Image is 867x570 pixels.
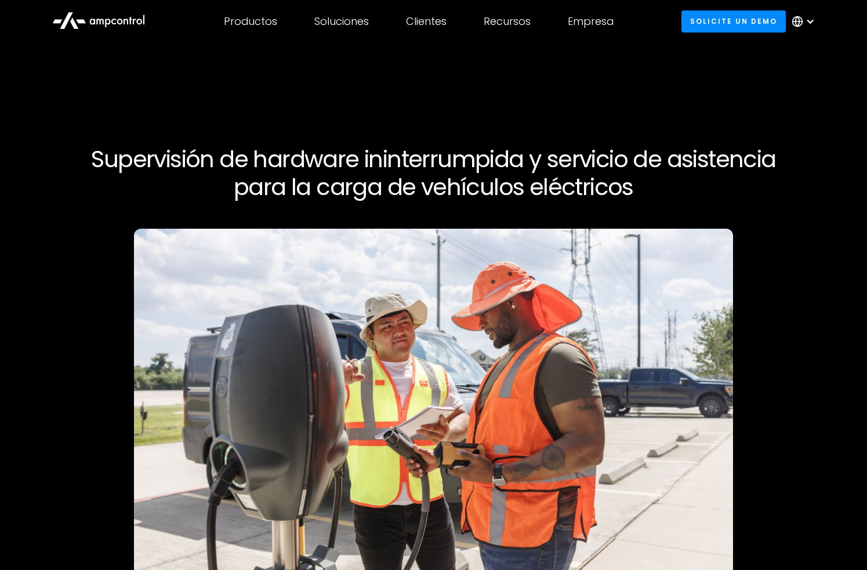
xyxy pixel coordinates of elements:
div: Clientes [406,15,447,28]
div: Recursos [484,15,531,28]
div: Empresa [568,15,614,28]
div: Productos [224,15,277,28]
div: Soluciones [314,15,369,28]
a: Solicite un demo [681,10,786,32]
h1: Supervisión de hardware ininterrumpida y servicio de asistencia para la carga de vehículos eléctr... [81,145,786,201]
